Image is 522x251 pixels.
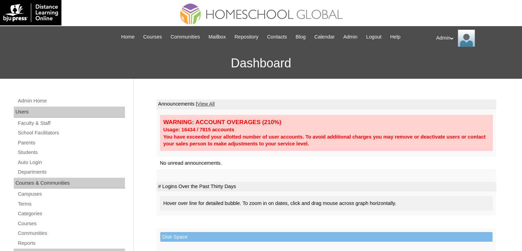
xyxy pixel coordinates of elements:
[436,30,515,47] div: Admin
[14,107,125,118] div: Users
[234,33,258,41] span: Repository
[17,239,125,248] a: Reports
[118,33,138,41] a: Home
[163,133,489,148] div: You have exceeded your allotted number of user accounts. To avoid additional charges you may remo...
[140,33,165,41] a: Courses
[160,196,493,210] div: Hover over line for detailed bubble. To zoom in on dates, click and drag mouse across graph horiz...
[366,33,382,41] span: Logout
[295,33,305,41] span: Blog
[387,33,404,41] a: Help
[3,48,519,79] h3: Dashboard
[171,33,200,41] span: Communities
[205,33,230,41] a: Mailbox
[292,33,309,41] a: Blog
[390,33,401,41] span: Help
[17,219,125,228] a: Courses
[17,129,125,137] a: School Facilitators
[143,33,162,41] span: Courses
[163,118,489,126] div: WARNING: ACCOUNT OVERAGES (210%)
[311,33,338,41] a: Calendar
[17,209,125,218] a: Categories
[264,33,290,41] a: Contacts
[17,119,125,128] a: Faculty & Staff
[121,33,135,41] span: Home
[17,190,125,198] a: Campuses
[458,30,475,47] img: Admin Homeschool Global
[163,127,234,132] strong: Usage: 16434 / 7815 accounts
[3,3,58,22] img: logo-white.png
[167,33,204,41] a: Communities
[17,97,125,105] a: Admin Home
[14,178,125,189] div: Courses & Communities
[267,33,287,41] span: Contacts
[17,229,125,238] a: Communities
[160,232,492,242] td: Disk Space
[363,33,385,41] a: Logout
[17,168,125,176] a: Departments
[156,182,496,192] td: # Logins Over the Past Thirty Days
[231,33,262,41] a: Repository
[197,101,214,107] a: View All
[209,33,226,41] span: Mailbox
[17,139,125,147] a: Parents
[340,33,361,41] a: Admin
[156,99,496,109] td: Announcements |
[156,157,496,170] td: No unread announcements.
[17,148,125,157] a: Students
[17,158,125,167] a: Auto Login
[343,33,358,41] span: Admin
[17,200,125,208] a: Terms
[314,33,335,41] span: Calendar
